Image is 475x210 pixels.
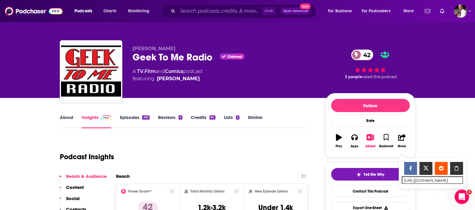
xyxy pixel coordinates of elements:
span: For Podcasters [362,7,391,15]
p: Social [66,196,80,201]
h2: New Episode Listens [255,189,288,193]
a: James Enstall [157,75,200,82]
span: featuring [132,75,202,82]
img: Podchaser Pro [101,115,111,120]
a: InsightsPodchaser Pro [82,114,111,128]
input: Search podcasts, credits, & more... [178,6,262,16]
button: Added [362,130,378,152]
img: User Profile [454,5,467,18]
span: Claimed [227,55,242,58]
a: Show notifications dropdown [422,6,433,16]
a: Similar [248,114,263,128]
button: Social [59,196,80,207]
button: Apps [347,130,362,152]
span: 3 people [345,75,362,79]
div: 481 [142,115,149,120]
a: Charts [99,6,120,16]
p: Content [66,184,84,190]
button: Open AdvancedNew [281,8,311,15]
button: Bookmark [378,130,394,152]
button: Reach & Audience [59,173,107,184]
img: Geek To Me Radio [61,41,121,102]
div: Search podcasts, credits, & more... [167,4,322,18]
span: Monitoring [128,7,149,15]
div: 2 [236,115,239,120]
div: Share [398,145,406,148]
div: Apps [351,145,358,148]
button: Play [331,130,347,152]
span: For Business [328,7,352,15]
a: TV [137,68,144,74]
span: Logged in as Quarto [454,5,467,18]
span: and [156,68,165,74]
span: Ctrl K [262,7,276,15]
button: open menu [399,6,421,16]
button: open menu [324,6,359,16]
a: 42 [351,50,373,60]
a: Comics [165,68,183,74]
a: Credits64 [191,114,215,128]
span: More [403,7,414,15]
h2: Power Score™ [128,189,152,193]
img: Podchaser - Follow, Share and Rate Podcasts [5,5,62,17]
span: 42 [357,50,373,60]
button: tell me why sparkleTell Me Why [331,168,410,181]
div: Rate [331,114,410,127]
button: Show profile menu [454,5,467,18]
a: Share on Reddit [435,162,448,175]
button: open menu [358,6,399,16]
iframe: Intercom live chat [455,190,469,204]
a: Share on Facebook [404,162,417,175]
div: 42 3 peoplerated this podcast [325,46,416,83]
a: Lists2 [224,114,239,128]
h2: Reach [116,173,130,179]
h1: Podcast Insights [60,152,114,161]
button: Content [59,184,84,196]
a: Show notifications dropdown [437,6,447,16]
span: Tell Me Why [364,172,384,177]
div: 64 [209,115,215,120]
a: Reviews4 [158,114,182,128]
h2: Total Monthly Listens [190,189,224,193]
button: open menu [70,6,100,16]
button: Share [394,130,410,152]
span: Podcasts [75,7,92,15]
p: Reach & Audience [66,173,107,179]
button: Follow [331,99,410,112]
img: tell me why sparkle [356,172,361,177]
span: 3 [467,190,472,194]
div: A podcast [132,68,202,82]
span: Open Advanced [283,10,308,13]
span: [PERSON_NAME] [132,46,175,51]
a: Episodes481 [120,114,149,128]
a: Share on X/Twitter [419,162,432,175]
a: Film [145,68,156,74]
a: About [60,114,73,128]
div: Play [336,145,342,148]
div: 4 [178,115,182,120]
button: open menu [124,6,157,16]
a: Copy Link [450,162,463,175]
div: Bookmark [379,145,393,148]
div: Added [365,145,376,148]
span: rated this podcast [362,75,397,79]
span: Charts [103,7,116,15]
a: Contact This Podcast [331,185,410,197]
span: New [300,4,311,9]
span: , [144,68,145,74]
